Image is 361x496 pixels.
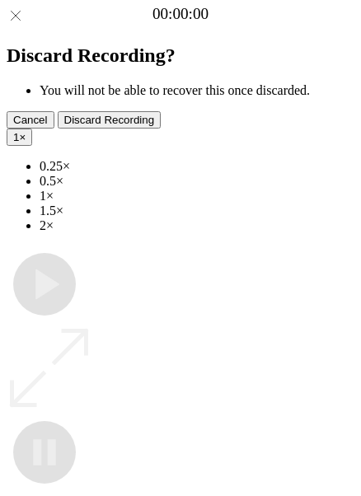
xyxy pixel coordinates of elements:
[7,44,354,67] h2: Discard Recording?
[13,131,19,143] span: 1
[40,204,354,218] li: 1.5×
[40,174,354,189] li: 0.5×
[40,83,354,98] li: You will not be able to recover this once discarded.
[58,111,162,129] button: Discard Recording
[40,218,354,233] li: 2×
[40,189,354,204] li: 1×
[152,5,209,23] a: 00:00:00
[40,159,354,174] li: 0.25×
[7,111,54,129] button: Cancel
[7,129,32,146] button: 1×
